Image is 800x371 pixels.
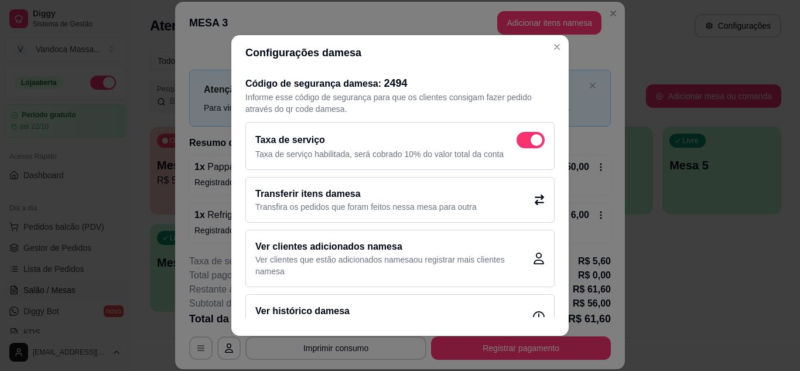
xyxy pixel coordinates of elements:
[255,201,477,213] p: Transfira os pedidos que foram feitos nessa mesa para outra
[255,133,325,147] h2: Taxa de serviço
[245,75,555,91] h2: Código de segurança da mesa :
[548,38,566,56] button: Close
[255,304,497,318] h2: Ver histórico da mesa
[384,77,408,89] span: 2494
[245,91,555,115] p: Informe esse código de segurança para que os clientes consigam fazer pedido através do qr code da...
[255,240,533,254] h2: Ver clientes adicionados na mesa
[255,254,533,277] p: Ver clientes que estão adicionados na mesa ou registrar mais clientes na mesa
[255,187,477,201] h2: Transferir itens da mesa
[255,148,545,160] p: Taxa de serviço habilitada, será cobrado 10% do valor total da conta
[231,35,569,70] header: Configurações da mesa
